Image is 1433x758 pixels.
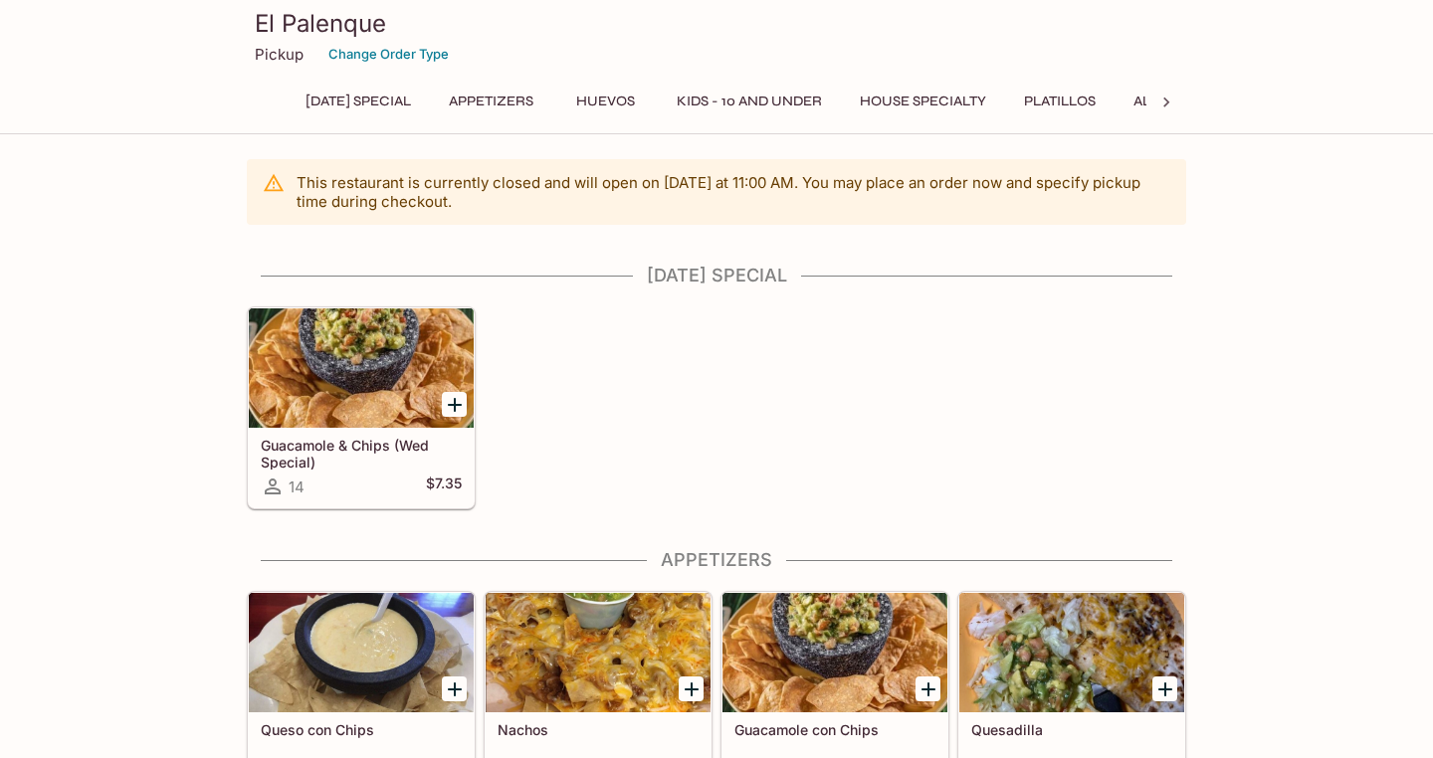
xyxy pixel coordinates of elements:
p: Pickup [255,45,304,64]
div: Guacamole & Chips (Wed Special) [249,308,474,428]
button: Add Queso con Chips [442,676,467,701]
button: Kids - 10 and Under [666,88,833,115]
h5: Quesadilla [971,721,1172,738]
a: Guacamole & Chips (Wed Special)14$7.35 [248,307,475,508]
button: Huevos [560,88,650,115]
h5: Nachos [498,721,699,738]
h5: $7.35 [426,474,462,498]
p: This restaurant is currently closed and will open on [DATE] at 11:00 AM . You may place an order ... [297,173,1170,211]
button: Ala Carte and Side Orders [1123,88,1347,115]
button: Platillos [1013,88,1107,115]
button: Add Guacamole con Chips [916,676,940,701]
div: Guacamole con Chips [722,593,947,712]
button: Add Guacamole & Chips (Wed Special) [442,392,467,417]
h5: Queso con Chips [261,721,462,738]
h3: El Palenque [255,8,1178,39]
div: Nachos [486,593,711,712]
h4: Appetizers [247,549,1186,571]
button: Appetizers [438,88,544,115]
span: 14 [289,477,305,496]
button: Add Nachos [679,676,704,701]
button: Add Quesadilla [1152,676,1177,701]
h5: Guacamole con Chips [734,721,935,738]
button: House Specialty [849,88,997,115]
h4: [DATE] Special [247,265,1186,286]
div: Quesadilla [959,593,1184,712]
h5: Guacamole & Chips (Wed Special) [261,437,462,470]
div: Queso con Chips [249,593,474,712]
button: [DATE] Special [295,88,422,115]
button: Change Order Type [319,39,458,70]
